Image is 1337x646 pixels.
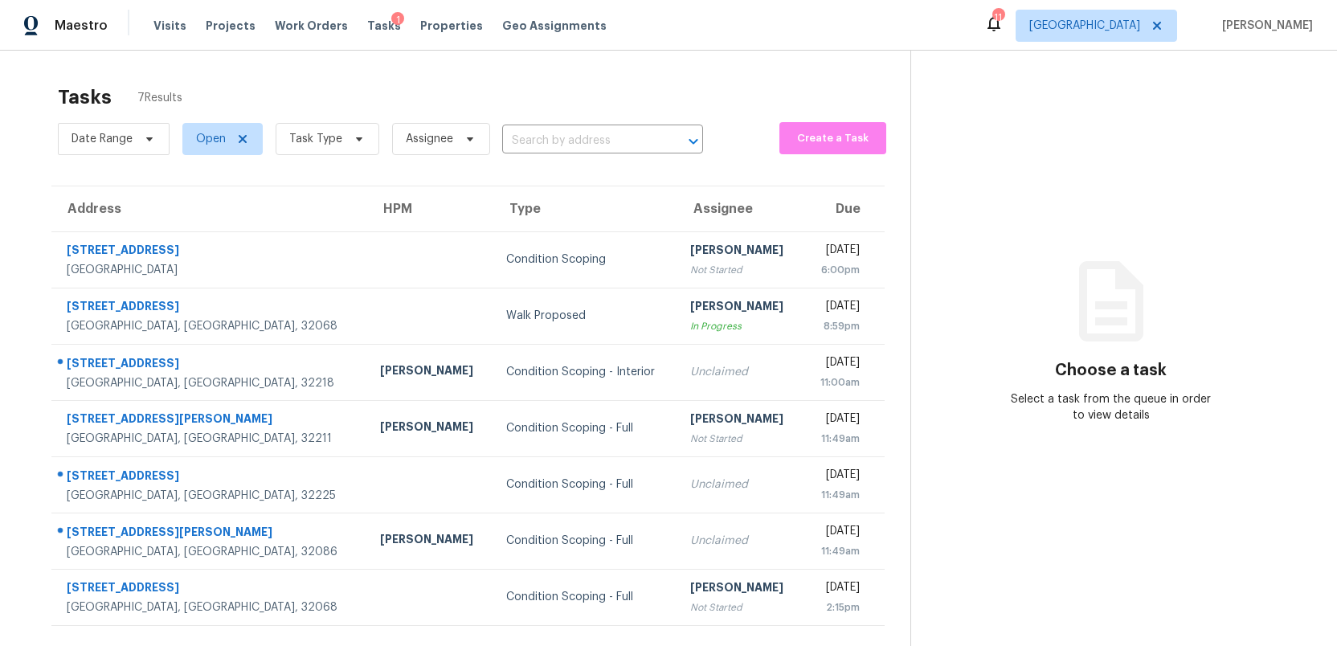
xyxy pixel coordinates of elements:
span: Open [196,131,226,147]
div: 11:49am [816,487,860,503]
div: [STREET_ADDRESS][PERSON_NAME] [67,524,354,544]
span: Create a Task [787,129,878,148]
span: [PERSON_NAME] [1216,18,1313,34]
div: Not Started [690,262,790,278]
button: Open [682,130,705,153]
h2: Tasks [58,89,112,105]
div: Condition Scoping - Full [506,420,664,436]
div: Unclaimed [690,533,790,549]
div: [DATE] [816,242,860,262]
div: [DATE] [816,411,860,431]
div: [STREET_ADDRESS] [67,355,354,375]
div: 6:00pm [816,262,860,278]
div: [STREET_ADDRESS] [67,468,354,488]
div: Walk Proposed [506,308,664,324]
div: Not Started [690,599,790,615]
div: Condition Scoping - Full [506,589,664,605]
th: Due [803,186,885,231]
span: Tasks [367,20,401,31]
span: 7 Results [137,90,182,106]
span: [GEOGRAPHIC_DATA] [1029,18,1140,34]
input: Search by address [502,129,658,153]
span: Visits [153,18,186,34]
div: [PERSON_NAME] [690,242,790,262]
div: 8:59pm [816,318,860,334]
div: [PERSON_NAME] [690,411,790,431]
div: [GEOGRAPHIC_DATA], [GEOGRAPHIC_DATA], 32225 [67,488,354,504]
span: Assignee [406,131,453,147]
div: [DATE] [816,298,860,318]
th: Address [51,186,367,231]
div: Select a task from the queue in order to view details [1011,391,1211,423]
div: [STREET_ADDRESS] [67,579,354,599]
div: 2:15pm [816,599,860,615]
th: Type [493,186,677,231]
div: Condition Scoping - Full [506,476,664,493]
div: Unclaimed [690,476,790,493]
span: Maestro [55,18,108,34]
button: Create a Task [779,122,886,154]
div: [DATE] [816,354,860,374]
div: Condition Scoping - Full [506,533,664,549]
div: [DATE] [816,579,860,599]
div: 11:49am [816,543,860,559]
div: [DATE] [816,467,860,487]
div: Unclaimed [690,364,790,380]
div: [PERSON_NAME] [380,419,480,439]
div: [STREET_ADDRESS] [67,242,354,262]
span: Properties [420,18,483,34]
div: Not Started [690,431,790,447]
div: [PERSON_NAME] [380,362,480,382]
span: Date Range [72,131,133,147]
div: Condition Scoping - Interior [506,364,664,380]
h3: Choose a task [1055,362,1167,378]
span: Projects [206,18,256,34]
div: [PERSON_NAME] [690,298,790,318]
div: In Progress [690,318,790,334]
span: Task Type [289,131,342,147]
div: 1 [391,12,404,28]
span: Geo Assignments [502,18,607,34]
span: Work Orders [275,18,348,34]
th: Assignee [677,186,803,231]
div: [PERSON_NAME] [690,579,790,599]
div: Condition Scoping [506,251,664,268]
div: 11 [992,10,1004,26]
div: [GEOGRAPHIC_DATA], [GEOGRAPHIC_DATA], 32068 [67,318,354,334]
div: 11:00am [816,374,860,390]
div: [DATE] [816,523,860,543]
div: [GEOGRAPHIC_DATA], [GEOGRAPHIC_DATA], 32218 [67,375,354,391]
th: HPM [367,186,493,231]
div: 11:49am [816,431,860,447]
div: [STREET_ADDRESS][PERSON_NAME] [67,411,354,431]
div: [GEOGRAPHIC_DATA], [GEOGRAPHIC_DATA], 32086 [67,544,354,560]
div: [GEOGRAPHIC_DATA] [67,262,354,278]
div: [PERSON_NAME] [380,531,480,551]
div: [GEOGRAPHIC_DATA], [GEOGRAPHIC_DATA], 32068 [67,599,354,615]
div: [STREET_ADDRESS] [67,298,354,318]
div: [GEOGRAPHIC_DATA], [GEOGRAPHIC_DATA], 32211 [67,431,354,447]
